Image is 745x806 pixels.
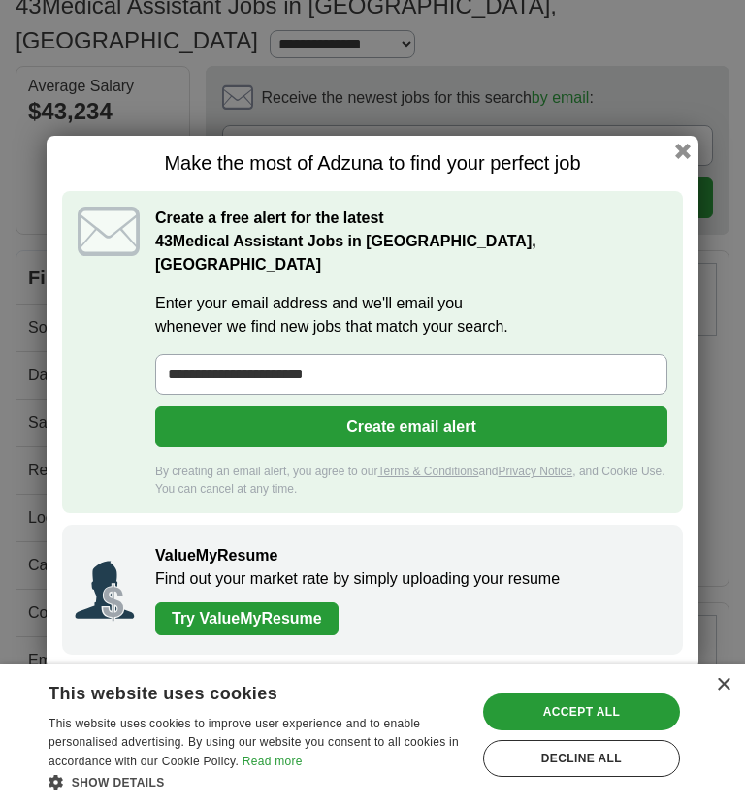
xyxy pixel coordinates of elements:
div: Accept all [483,693,680,730]
div: Decline all [483,740,680,777]
span: Show details [72,776,165,790]
a: Read more, opens a new window [243,755,303,768]
h2: ValueMyResume [155,544,664,567]
span: 43 [155,230,173,253]
div: By creating an email alert, you agree to our and , and Cookie Use. You can cancel at any time. [155,463,667,498]
div: Show details [49,772,464,791]
strong: Medical Assistant Jobs in [GEOGRAPHIC_DATA], [GEOGRAPHIC_DATA] [155,233,536,273]
div: Close [716,678,730,693]
p: Find out your market rate by simply uploading your resume [155,567,664,591]
span: This website uses cookies to improve user experience and to enable personalised advertising. By u... [49,717,459,769]
div: This website uses cookies [49,676,415,705]
label: Enter your email address and we'll email you whenever we find new jobs that match your search. [155,292,667,339]
a: Privacy Notice [499,465,573,478]
h2: Create a free alert for the latest [155,207,667,276]
a: Terms & Conditions [377,465,478,478]
a: Try ValueMyResume [155,602,339,635]
button: Create email alert [155,406,667,447]
h1: Make the most of Adzuna to find your perfect job [62,151,683,176]
img: icon_email.svg [78,207,140,256]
